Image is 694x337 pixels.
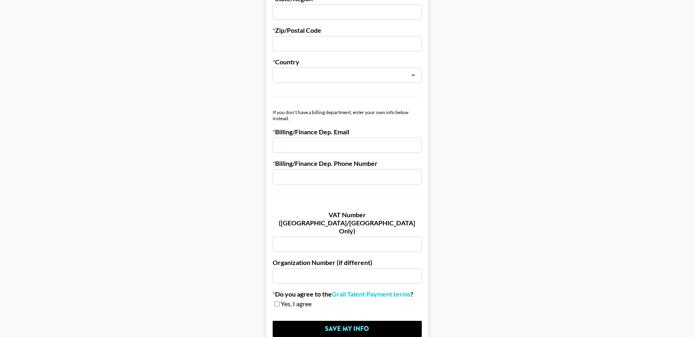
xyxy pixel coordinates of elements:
[273,290,422,298] label: Do you agree to the ?
[281,300,312,308] span: Yes, I agree
[273,128,422,136] label: Billing/Finance Dep. Email
[408,70,419,81] button: Open
[273,58,422,66] label: Country
[273,26,422,34] label: Zip/Postal Code
[332,290,410,298] a: Grail Talent Payment terms
[273,109,422,121] div: If you don't have a billing department, enter your own info below instead.
[273,211,422,235] label: VAT Number ([GEOGRAPHIC_DATA]/[GEOGRAPHIC_DATA] Only)
[273,321,422,337] input: Save My Info
[273,159,422,167] label: Billing/Finance Dep. Phone Number
[273,259,422,267] label: Organization Number (if different)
